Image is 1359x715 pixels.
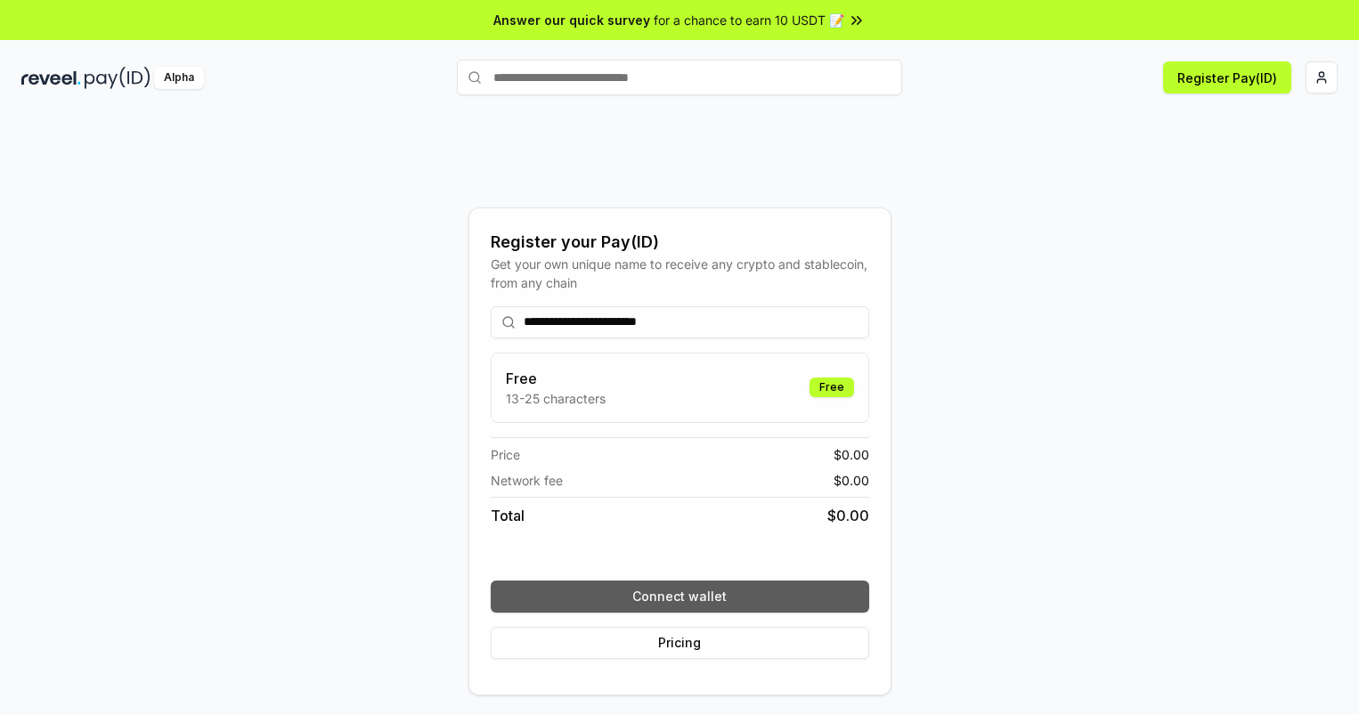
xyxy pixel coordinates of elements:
[506,368,606,389] h3: Free
[21,67,81,89] img: reveel_dark
[491,581,869,613] button: Connect wallet
[154,67,204,89] div: Alpha
[654,11,844,29] span: for a chance to earn 10 USDT 📝
[491,471,563,490] span: Network fee
[834,445,869,464] span: $ 0.00
[491,230,869,255] div: Register your Pay(ID)
[506,389,606,408] p: 13-25 characters
[491,445,520,464] span: Price
[85,67,151,89] img: pay_id
[491,627,869,659] button: Pricing
[834,471,869,490] span: $ 0.00
[810,378,854,397] div: Free
[491,255,869,292] div: Get your own unique name to receive any crypto and stablecoin, from any chain
[493,11,650,29] span: Answer our quick survey
[491,505,525,526] span: Total
[1163,61,1291,93] button: Register Pay(ID)
[827,505,869,526] span: $ 0.00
